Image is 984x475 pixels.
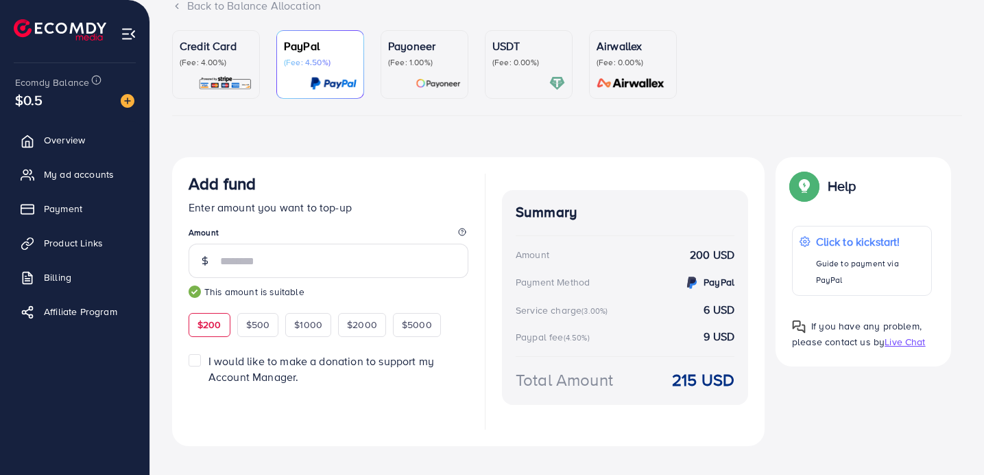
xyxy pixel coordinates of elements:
[10,298,139,325] a: Affiliate Program
[44,133,85,147] span: Overview
[10,126,139,154] a: Overview
[792,320,806,334] img: Popup guide
[189,285,468,299] small: This amount is suitable
[44,236,103,250] span: Product Links
[284,38,357,54] p: PayPal
[416,76,461,91] img: card
[516,330,594,344] div: Paypal fee
[516,204,734,221] h4: Summary
[492,57,565,68] p: (Fee: 0.00%)
[581,305,608,316] small: (3.00%)
[10,264,139,291] a: Billing
[704,329,734,345] strong: 9 USD
[10,195,139,222] a: Payment
[44,305,117,318] span: Affiliate Program
[516,368,613,392] div: Total Amount
[208,354,434,384] span: I would like to make a donation to support my Account Manager.
[516,303,612,317] div: Service charge
[597,38,669,54] p: Airwallex
[885,335,925,349] span: Live Chat
[704,275,734,289] strong: PayPal
[189,227,468,244] legend: Amount
[792,319,922,349] span: If you have any problem, please contact us by
[704,302,734,318] strong: 6 USD
[402,318,432,332] span: $5000
[44,270,71,284] span: Billing
[189,286,201,298] img: guide
[690,247,734,263] strong: 200 USD
[388,57,461,68] p: (Fee: 1.00%)
[388,38,461,54] p: Payoneer
[347,318,377,332] span: $2000
[492,38,565,54] p: USDT
[564,332,590,343] small: (4.50%)
[180,38,252,54] p: Credit Card
[816,255,924,288] p: Guide to payment via PayPal
[672,368,734,392] strong: 215 USD
[816,233,924,250] p: Click to kickstart!
[331,402,468,426] iframe: PayPal
[792,174,817,198] img: Popup guide
[284,57,357,68] p: (Fee: 4.50%)
[44,167,114,181] span: My ad accounts
[516,275,590,289] div: Payment Method
[14,19,106,40] img: logo
[10,229,139,257] a: Product Links
[197,318,221,332] span: $200
[189,199,468,216] p: Enter amount you want to top-up
[44,202,82,216] span: Payment
[592,76,669,91] img: card
[121,94,134,108] img: image
[15,76,89,89] span: Ecomdy Balance
[926,413,974,465] iframe: Chat
[189,174,256,194] h3: Add fund
[15,90,43,110] span: $0.5
[198,76,252,91] img: card
[684,275,700,291] img: credit
[310,76,357,91] img: card
[121,26,136,42] img: menu
[828,178,856,194] p: Help
[516,248,549,262] div: Amount
[246,318,270,332] span: $500
[597,57,669,68] p: (Fee: 0.00%)
[294,318,322,332] span: $1000
[180,57,252,68] p: (Fee: 4.00%)
[10,161,139,188] a: My ad accounts
[549,76,565,91] img: card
